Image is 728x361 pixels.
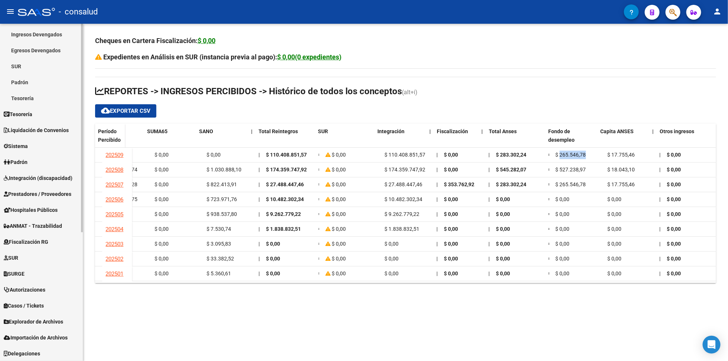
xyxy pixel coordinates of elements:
span: $ 0,00 [496,256,510,262]
span: = [318,270,321,276]
span: = [548,152,551,158]
span: | [429,128,431,134]
span: $ 0,00 [444,226,458,232]
span: = [318,181,321,187]
span: $ 10.482.302,34 [266,196,304,202]
span: 202509 [106,152,124,158]
span: | [489,241,490,247]
span: 202506 [106,196,124,203]
span: | [489,152,490,158]
span: | [251,128,253,134]
datatable-header-cell: SUMA65 [144,124,196,155]
span: Prestadores / Proveedores [4,190,71,198]
span: $ 3.095,83 [207,241,231,247]
span: | [660,256,661,262]
span: = [548,241,551,247]
span: $ 0,00 [667,167,681,173]
span: = [548,270,551,276]
datatable-header-cell: Fiscalización [434,124,478,155]
span: Capita ANSES [600,128,634,134]
span: $ 0,00 [385,270,399,276]
span: $ 0,00 [385,241,399,247]
datatable-header-cell: | [649,124,657,155]
span: | [489,181,490,187]
span: $ 0,00 [608,211,622,217]
span: $ 1.838.832,51 [385,226,420,232]
span: $ 174.359.747,92 [266,167,307,173]
span: 202502 [106,256,124,262]
span: $ 0,00 [608,270,622,276]
span: $ 0,00 [155,167,169,173]
span: SUMA65 [147,128,168,134]
span: $ 0,00 [667,152,681,158]
span: $ 265.546,78 [556,152,586,158]
span: $ 18.043,10 [608,167,635,173]
span: 202508 [106,167,124,173]
span: $ 0,00 [496,270,510,276]
span: | [489,167,490,173]
mat-icon: menu [6,7,15,16]
span: 202503 [106,241,124,247]
span: (alt+i) [402,89,417,96]
span: = [548,211,551,217]
span: | [437,256,438,262]
span: | [259,256,260,262]
span: | [437,167,438,173]
datatable-header-cell: Otros ingresos [657,124,709,155]
span: | [259,181,260,187]
span: Casos / Tickets [4,302,44,310]
datatable-header-cell: SANO [196,124,248,155]
span: = [318,196,321,202]
div: Open Intercom Messenger [703,336,721,354]
span: $ 9.262.779,22 [385,211,420,217]
datatable-header-cell: Fondo de desempleo [545,124,597,155]
span: $ 0,00 [608,226,622,232]
span: $ 0,00 [608,196,622,202]
span: Autorizaciones [4,286,45,294]
span: = [548,196,551,202]
span: | [437,270,438,276]
span: SUR [4,254,18,262]
span: | [489,211,490,217]
span: | [660,181,661,187]
span: | [259,241,260,247]
span: $ 9.262.779,22 [266,211,301,217]
div: $ 0,00 [198,36,215,46]
span: | [660,241,661,247]
span: 202501 [106,270,124,277]
span: $ 0,00 [444,270,458,276]
span: $ 0,00 [496,196,510,202]
span: $ 0,00 [667,226,681,232]
span: $ 0,00 [667,181,681,187]
span: | [259,211,260,217]
span: $ 174.359.747,92 [385,167,426,173]
div: $ 0,00(0 expedientes) [277,52,342,62]
span: $ 0,00 [155,196,169,202]
span: $ 0,00 [496,211,510,217]
span: Fiscalización RG [4,238,48,246]
span: Integración [377,128,404,134]
span: Otros ingresos [660,128,694,134]
span: $ 0,00 [444,241,458,247]
span: $ 0,00 [332,181,346,187]
span: $ 17.755,46 [608,152,635,158]
span: SUR [318,128,328,134]
span: $ 0,00 [556,196,570,202]
span: | [489,196,490,202]
span: Importación de Archivos [4,334,68,342]
strong: Expedientes en Análisis en SUR (instancia previa al pago): [104,53,342,61]
span: | [489,256,490,262]
span: $ 0,00 [332,152,346,158]
button: Exportar CSV [95,104,156,118]
span: $ 10.482.302,34 [385,196,423,202]
span: Total Anses [489,128,517,134]
span: $ 938.537,80 [207,211,237,217]
span: $ 0,00 [155,152,169,158]
span: $ 7.530,74 [207,226,231,232]
span: Fondo de desempleo [548,128,575,143]
span: $ 0,00 [155,256,169,262]
span: ANMAT - Trazabilidad [4,222,62,230]
span: 202504 [106,226,124,233]
span: SANO [199,128,213,134]
span: Explorador de Archivos [4,318,63,326]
